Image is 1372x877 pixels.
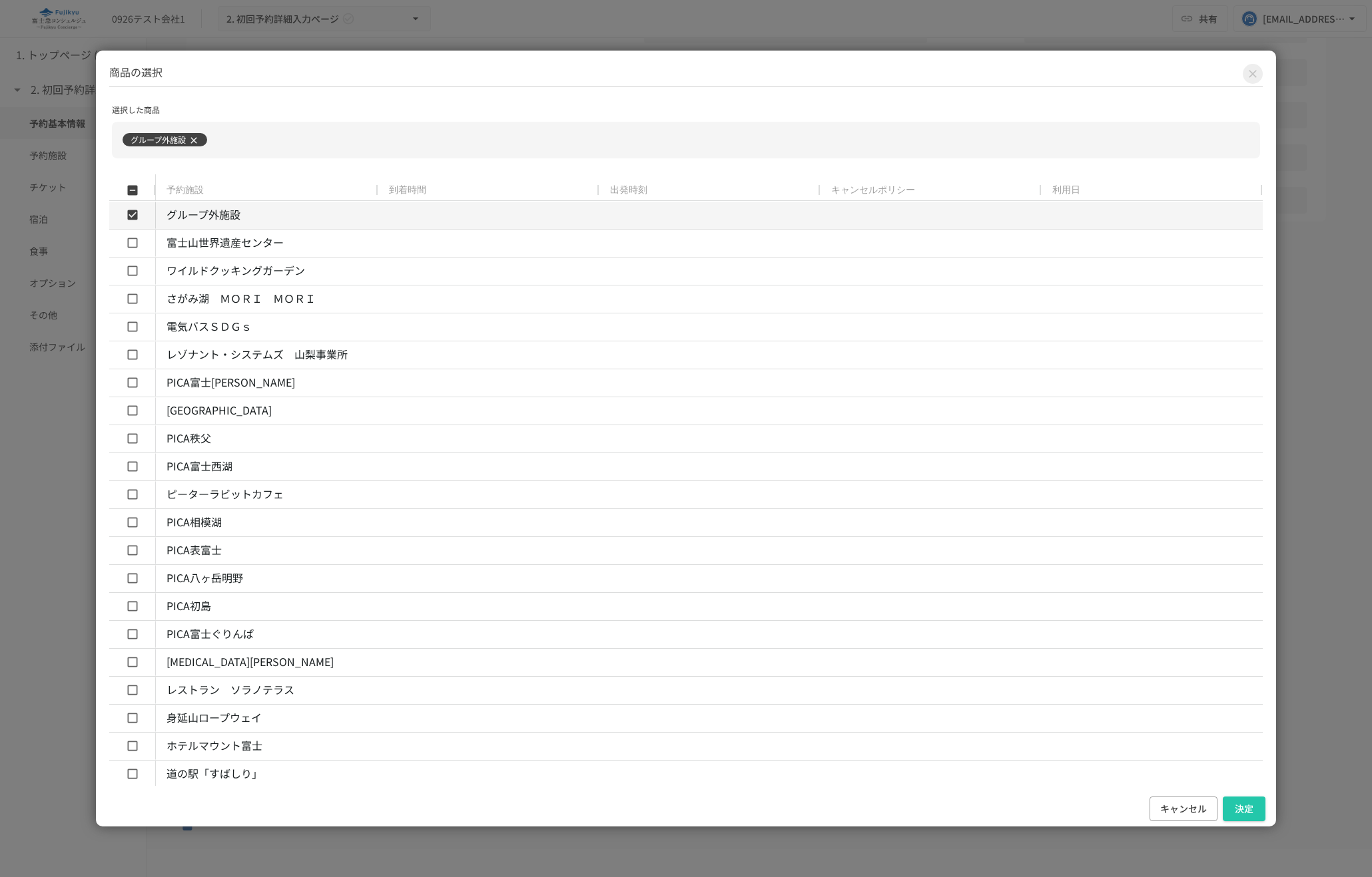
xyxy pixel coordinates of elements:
p: PICA富士[PERSON_NAME] [167,374,295,391]
h2: 商品の選択 [109,64,1263,87]
p: ホテルマウント富士 [167,737,262,755]
span: 出発時刻 [610,184,647,196]
span: 予約施設 [167,184,204,196]
p: ワイルドクッキングガーデン [167,262,305,279]
p: PICA表富士 [167,542,222,559]
p: 富士山世界遺産センター [167,234,284,252]
p: 道の駅「すばしり」 [167,765,262,783]
p: PICA秩父 [167,430,211,447]
p: PICA初島 [167,598,211,615]
p: 身延山ロープウェイ [167,709,262,727]
p: レゾナント・システムズ 山梨事業所 [167,346,348,363]
button: Close modal [1243,64,1263,84]
p: グループ外施設 [131,133,186,146]
p: 選択した商品 [112,103,1260,116]
p: PICA富士西湖 [167,458,232,475]
span: 利用日 [1052,184,1080,196]
p: [MEDICAL_DATA][PERSON_NAME] [167,653,334,671]
p: PICA相模湖 [167,514,222,531]
p: さがみ湖 ＭＯＲＩ ＭＯＲＩ [167,290,316,307]
p: [GEOGRAPHIC_DATA] [167,402,272,419]
p: ピーターラビットカフェ [167,486,284,503]
span: 到着時間 [389,184,426,196]
p: グループ外施設 [167,206,240,224]
button: キャンセル [1150,796,1217,821]
p: レストラン ソラノテラス [167,681,294,699]
div: グループ外施設 [123,127,1260,153]
span: キャンセルポリシー [831,184,915,196]
p: PICA八ヶ岳明野 [167,570,243,587]
button: 決定 [1223,796,1265,821]
p: 電気バスＳＤＧｓ [167,318,252,335]
p: PICA富士ぐりんぱ [167,625,254,643]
